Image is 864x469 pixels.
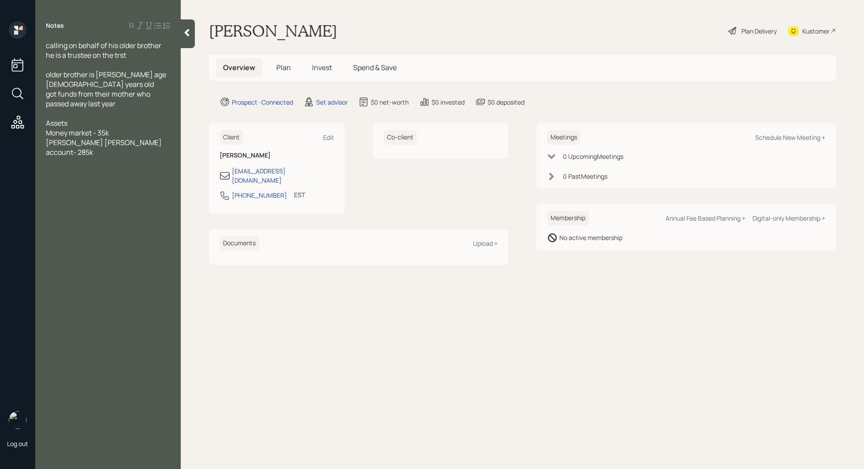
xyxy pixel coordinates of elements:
div: Schedule New Meeting + [755,133,825,142]
div: Upload + [473,239,498,248]
span: calling on behalf of his older brother [46,41,161,50]
span: Assets [46,118,67,128]
h6: [PERSON_NAME] [220,152,334,159]
div: $0 deposited [488,98,525,107]
h6: Meetings [547,130,581,145]
span: Money market - 35k [46,128,109,138]
div: $0 invested [432,98,465,107]
span: got funds from their mother who passed away last year [46,89,152,109]
span: older brother is [PERSON_NAME] age [DEMOGRAPHIC_DATA] years old [46,70,168,89]
span: Overview [223,63,255,72]
div: EST [294,190,305,199]
div: Plan Delivery [741,26,777,36]
h6: Membership [547,211,589,225]
label: Notes [46,21,64,30]
div: Set advisor [316,98,348,107]
div: Prospect · Connected [232,98,293,107]
div: [PHONE_NUMBER] [232,191,287,200]
span: Invest [312,63,332,72]
h6: Client [220,130,243,145]
div: Annual Fee Based Planning + [666,214,745,222]
img: retirable_logo.png [9,411,26,429]
h6: Co-client [384,130,417,145]
span: Plan [276,63,291,72]
span: Spend & Save [353,63,397,72]
div: Digital-only Membership + [752,214,825,222]
div: 0 Past Meeting s [563,172,607,181]
span: he is a trustee on the trst [46,50,126,60]
div: Kustomer [802,26,830,36]
div: Log out [7,439,28,448]
div: $0 net-worth [371,98,409,107]
div: [EMAIL_ADDRESS][DOMAIN_NAME] [232,166,334,185]
span: [PERSON_NAME] [PERSON_NAME] account- 285k [46,138,163,157]
div: Edit [323,133,334,142]
div: No active membership [559,233,622,242]
div: 0 Upcoming Meeting s [563,152,623,161]
h6: Documents [220,236,259,251]
h1: [PERSON_NAME] [209,21,337,41]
